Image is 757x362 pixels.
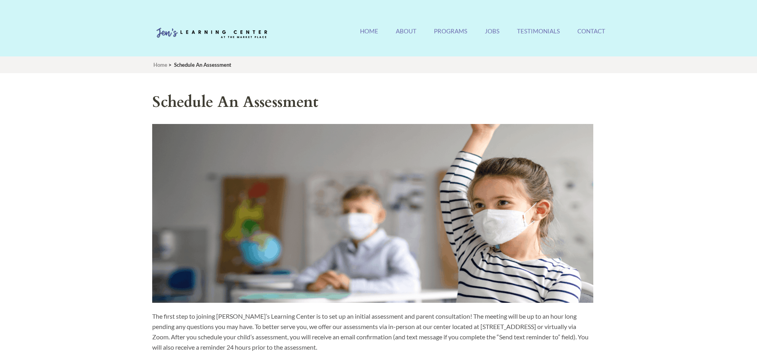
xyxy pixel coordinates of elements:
img: Jen's Learning Center Logo Transparent [152,21,271,45]
a: Contact [577,27,605,45]
a: Programs [434,27,467,45]
span: > [168,62,172,68]
a: Jobs [485,27,500,45]
a: Home [153,62,167,68]
h1: Schedule An Assessment [152,91,593,114]
p: The first step to joining [PERSON_NAME]’s Learning Center is to set up an initial assessment and ... [152,311,593,352]
a: About [396,27,416,45]
a: Home [360,27,378,45]
a: Testimonials [517,27,560,45]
